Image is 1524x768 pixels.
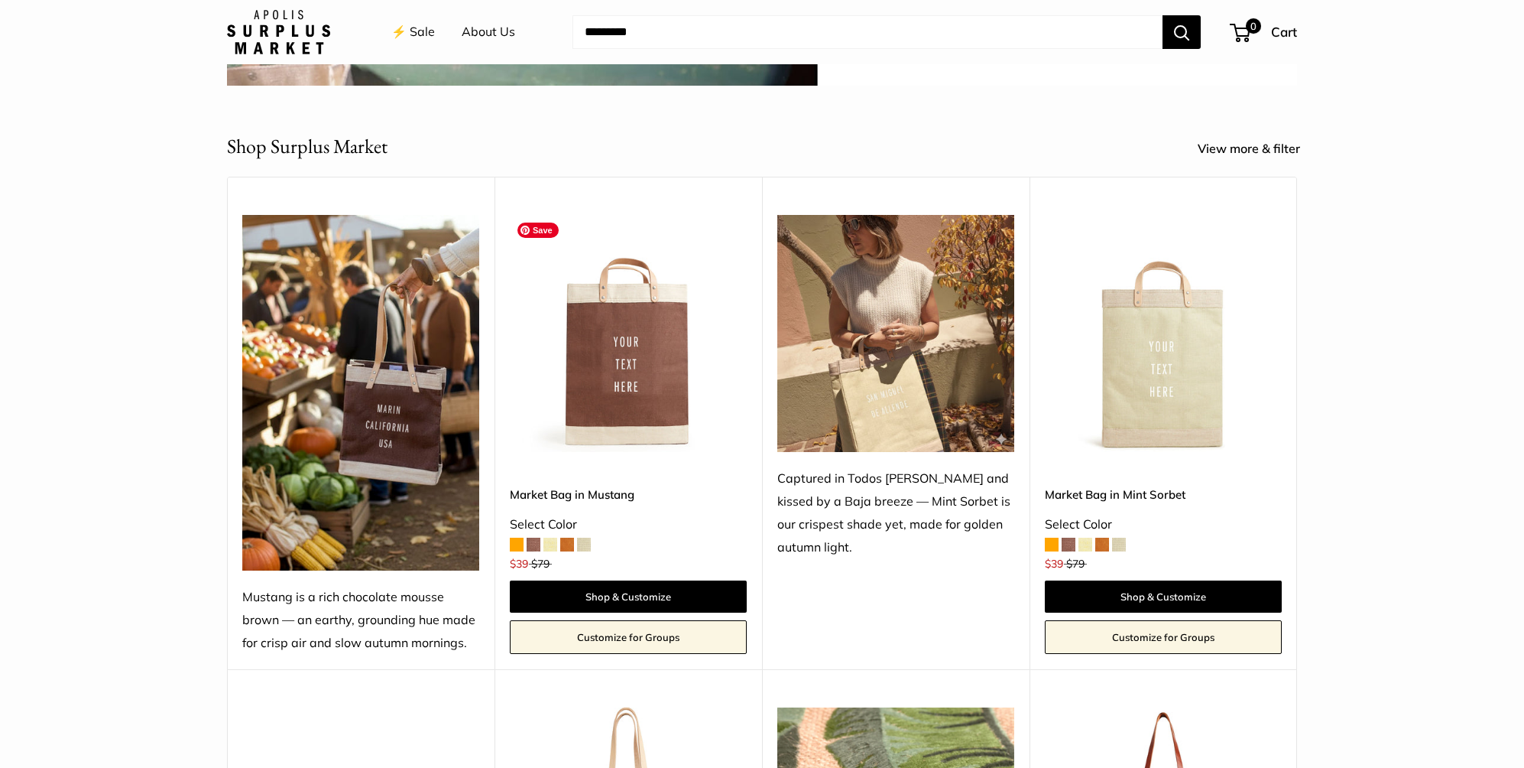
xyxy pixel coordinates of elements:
span: Save [517,223,559,238]
span: $79 [531,557,550,571]
button: Search [1162,15,1201,49]
a: Shop & Customize [510,581,747,613]
a: 0 Cart [1231,20,1297,44]
span: Cart [1271,24,1297,40]
span: 0 [1246,18,1261,34]
input: Search... [572,15,1162,49]
span: $39 [510,557,528,571]
a: Customize for Groups [1045,620,1282,654]
span: $39 [1045,557,1063,571]
a: ⚡️ Sale [391,21,435,44]
img: Mustang is a rich chocolate mousse brown — an earthy, grounding hue made for crisp air and slow a... [242,215,479,571]
span: $79 [1066,557,1085,571]
div: Mustang is a rich chocolate mousse brown — an earthy, grounding hue made for crisp air and slow a... [242,586,479,655]
div: Captured in Todos [PERSON_NAME] and kissed by a Baja breeze — Mint Sorbet is our crispest shade y... [777,467,1014,559]
a: About Us [462,21,515,44]
a: Market Bag in MustangMarket Bag in Mustang [510,215,747,452]
h2: Shop Surplus Market [227,132,387,161]
img: Market Bag in Mustang [510,215,747,452]
div: Select Color [1045,513,1282,536]
img: Captured in Todos Santos and kissed by a Baja breeze — Mint Sorbet is our crispest shade yet, mad... [777,215,1014,452]
img: Apolis: Surplus Market [227,10,330,54]
a: Market Bag in Mustang [510,486,747,503]
a: Customize for Groups [510,620,747,654]
a: View more & filter [1198,138,1317,161]
a: Market Bag in Mint SorbetMarket Bag in Mint Sorbet [1045,215,1282,452]
div: Select Color [510,513,747,536]
img: Market Bag in Mint Sorbet [1045,215,1282,452]
a: Shop & Customize [1045,581,1282,613]
a: Market Bag in Mint Sorbet [1045,486,1282,503]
